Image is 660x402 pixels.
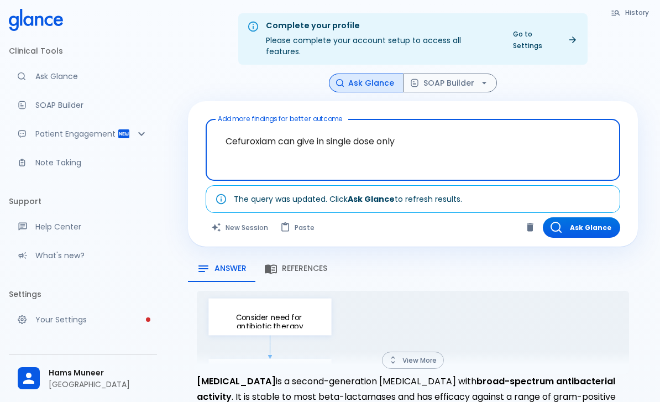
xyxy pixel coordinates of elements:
[522,219,538,236] button: Clear
[266,17,497,61] div: Please complete your account setup to access all features.
[9,38,157,64] li: Clinical Tools
[223,313,317,331] p: Consider need for antibiotic therapy
[214,264,247,274] span: Answer
[9,188,157,215] li: Support
[275,217,321,238] button: Paste from clipboard
[49,379,148,390] p: [GEOGRAPHIC_DATA]
[266,20,497,32] div: Complete your profile
[9,122,157,146] div: Patient Reports & Referrals
[9,215,157,239] a: Get help from our support team
[9,93,157,117] a: Docugen: Compose a clinical documentation in seconds
[329,74,404,93] button: Ask Glance
[9,243,157,268] div: Recent updates and feature releases
[506,26,583,54] a: Go to Settings
[605,4,656,20] button: History
[218,114,343,123] label: Add more findings for better outcome
[543,217,620,238] button: Ask Glance
[35,100,148,111] p: SOAP Builder
[206,217,275,238] button: Clears all inputs and results.
[403,74,497,93] button: SOAP Builder
[35,71,148,82] p: Ask Glance
[213,124,612,159] textarea: Cefuroxiam can give in single dose only
[197,375,276,388] strong: [MEDICAL_DATA]
[49,367,148,379] span: Hams Muneer
[9,150,157,175] a: Advanced note-taking
[382,352,444,369] button: View More
[35,221,148,232] p: Help Center
[35,250,148,261] p: What's new?
[9,359,157,398] div: Hams Muneer[GEOGRAPHIC_DATA]
[35,128,117,139] p: Patient Engagement
[9,281,157,307] li: Settings
[348,194,395,205] strong: Ask Glance
[9,64,157,88] a: Moramiz: Find ICD10AM codes instantly
[9,307,157,332] a: Please complete account setup
[35,157,148,168] p: Note Taking
[234,189,462,209] div: The query was updated. Click to refresh results.
[35,314,148,325] p: Your Settings
[282,264,327,274] span: References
